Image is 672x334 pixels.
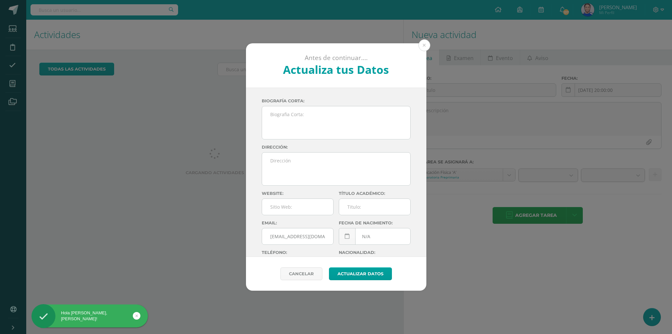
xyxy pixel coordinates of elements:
[280,267,322,280] a: Cancelar
[339,220,411,225] label: Fecha de nacimiento:
[263,62,409,77] h2: Actualiza tus Datos
[262,98,411,103] label: Biografía corta:
[262,191,334,196] label: Website:
[31,310,148,322] div: Hola [PERSON_NAME], [PERSON_NAME]!
[262,250,334,255] label: Teléfono:
[339,191,411,196] label: Título académico:
[262,220,334,225] label: Email:
[339,199,410,215] input: Titulo:
[329,267,392,280] button: Actualizar datos
[262,145,411,150] label: Dirección:
[262,228,333,244] input: Correo Electronico:
[339,228,410,244] input: Fecha de Nacimiento:
[339,250,411,255] label: Nacionalidad:
[263,54,409,62] p: Antes de continuar....
[262,199,333,215] input: Sitio Web:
